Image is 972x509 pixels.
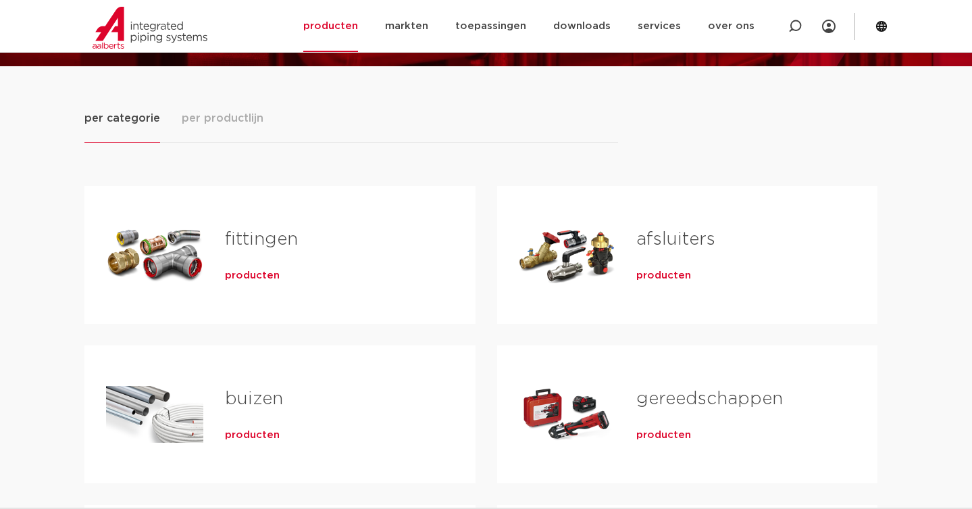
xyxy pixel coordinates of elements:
[636,390,783,408] a: gereedschappen
[636,269,691,283] a: producten
[225,429,280,442] a: producten
[84,110,160,126] span: per categorie
[225,269,280,283] a: producten
[182,110,263,126] span: per productlijn
[225,231,298,248] a: fittingen
[636,429,691,442] a: producten
[225,390,283,408] a: buizen
[636,231,715,248] a: afsluiters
